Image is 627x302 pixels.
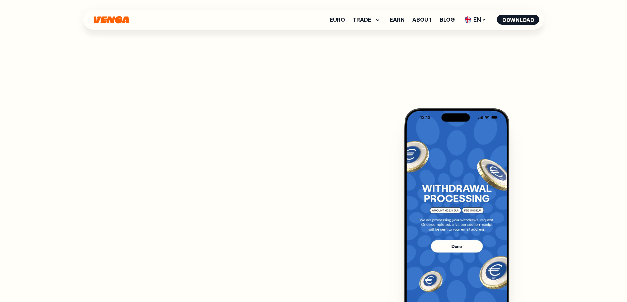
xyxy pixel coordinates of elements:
[465,16,471,23] img: flag-uk
[497,15,539,25] button: Download
[353,17,371,22] span: TRADE
[93,16,130,24] svg: Home
[353,16,382,24] span: TRADE
[440,17,455,22] a: Blog
[412,17,432,22] a: About
[462,14,489,25] span: EN
[390,17,405,22] a: Earn
[330,17,345,22] a: Euro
